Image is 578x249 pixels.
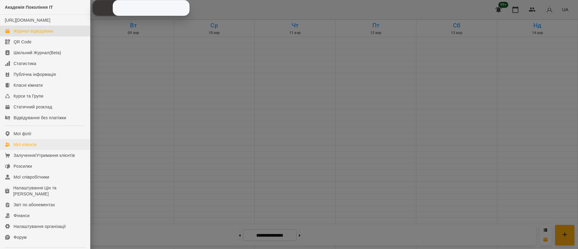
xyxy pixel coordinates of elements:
div: Залучення/Утримання клієнтів [14,152,75,158]
div: Мої співробітники [14,174,49,180]
div: QR Code [14,39,32,45]
div: Розсилки [14,163,32,169]
div: Фінанси [14,213,30,219]
div: Звіт по абонементах [14,202,55,208]
a: [URL][DOMAIN_NAME] [5,18,50,23]
div: Журнал відвідувань [14,28,54,34]
span: Академія Покоління ІТ [5,5,53,10]
div: Форум [14,234,27,240]
div: Статистика [14,61,36,67]
div: Мої клієнти [14,142,36,148]
div: Відвідування без платіжки [14,115,66,121]
div: Налаштування організації [14,223,66,229]
div: Курси та Групи [14,93,43,99]
div: Мої філії [14,131,31,137]
div: Публічна інформація [14,71,56,77]
div: Класні кімнати [14,82,43,88]
div: Статичний розклад [14,104,52,110]
div: Шкільний Журнал(Beta) [14,50,61,56]
div: Налаштування Цін та [PERSON_NAME] [13,185,85,197]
